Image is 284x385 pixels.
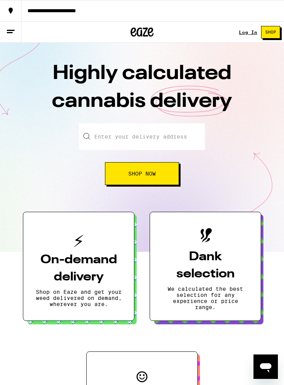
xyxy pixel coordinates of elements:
button: On-demand deliveryShop on Eaze and get your weed delivered on demand, wherever you are. [23,212,134,321]
button: Shop [261,26,280,39]
a: Log In [239,30,257,35]
h3: Dank selection [162,248,248,283]
p: We calculated the best selection for any experience or price range. [162,286,248,310]
a: Shop [257,26,284,39]
h1: Highly calculated cannabis delivery [8,60,276,123]
button: Shop Now [105,162,179,185]
button: Dank selectionWe calculated the best selection for any experience or price range. [150,212,261,321]
span: Shop [265,30,276,34]
input: Enter your delivery address [79,123,205,150]
iframe: Button to launch messaging window [253,354,278,379]
h3: On-demand delivery [35,251,122,286]
span: Shop Now [128,171,156,176]
p: Shop on Eaze and get your weed delivered on demand, wherever you are. [35,289,122,307]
